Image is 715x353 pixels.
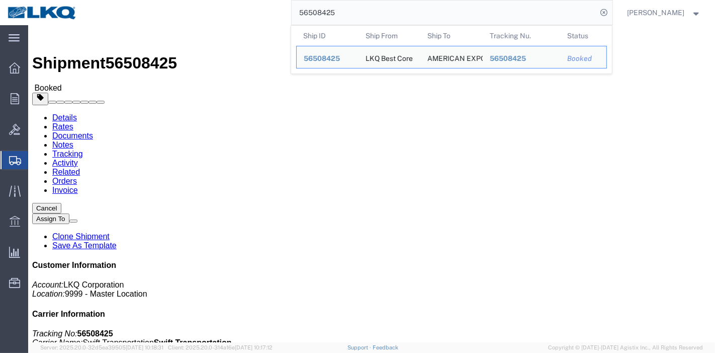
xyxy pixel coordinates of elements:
[548,343,703,352] span: Copyright © [DATE]-[DATE] Agistix Inc., All Rights Reserved
[296,26,612,74] table: Search Results
[7,5,77,20] img: logo
[292,1,597,25] input: Search for shipment number, reference number
[358,26,420,46] th: Ship From
[28,25,715,342] iframe: To enrich screen reader interactions, please activate Accessibility in Grammarly extension settings
[168,344,273,350] span: Client: 2025.20.0-314a16e
[373,344,398,350] a: Feedback
[126,344,163,350] span: [DATE] 10:18:31
[420,26,483,46] th: Ship To
[489,54,525,62] span: 56508425
[489,53,553,64] div: 56508425
[628,7,685,18] span: Praveen Nagaraj
[567,53,599,64] div: Booked
[560,26,607,46] th: Status
[347,344,373,350] a: Support
[296,26,359,46] th: Ship ID
[365,46,412,68] div: LKQ Best Core
[235,344,273,350] span: [DATE] 10:17:12
[427,46,476,68] div: AMERICAN EXPORT SERVICES INC
[627,7,701,19] button: [PERSON_NAME]
[304,54,340,62] span: 56508425
[40,344,163,350] span: Server: 2025.20.0-32d5ea39505
[304,53,351,64] div: 56508425
[482,26,560,46] th: Tracking Nu.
